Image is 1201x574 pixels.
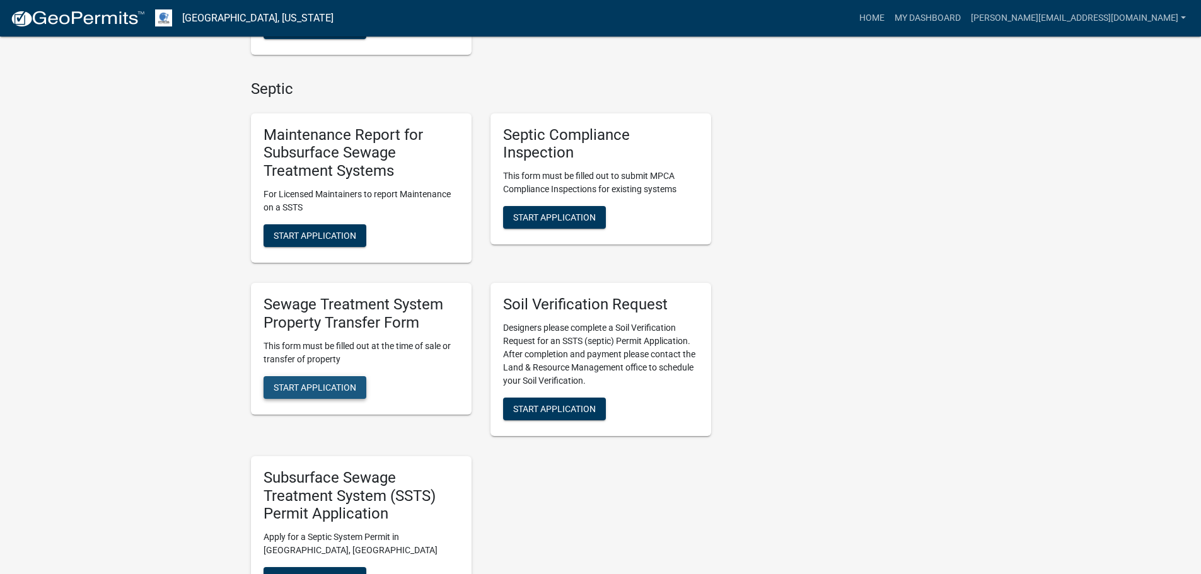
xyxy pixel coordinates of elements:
h5: Soil Verification Request [503,296,699,314]
h5: Maintenance Report for Subsurface Sewage Treatment Systems [264,126,459,180]
button: Start Application [264,16,366,39]
a: Home [854,6,890,30]
p: This form must be filled out at the time of sale or transfer of property [264,340,459,366]
p: Apply for a Septic System Permit in [GEOGRAPHIC_DATA], [GEOGRAPHIC_DATA] [264,531,459,557]
p: For Licensed Maintainers to report Maintenance on a SSTS [264,188,459,214]
button: Start Application [503,398,606,420]
h5: Septic Compliance Inspection [503,126,699,163]
button: Start Application [264,376,366,399]
a: [GEOGRAPHIC_DATA], [US_STATE] [182,8,334,29]
a: My Dashboard [890,6,966,30]
img: Otter Tail County, Minnesota [155,9,172,26]
span: Start Application [274,231,356,241]
span: Start Application [274,382,356,392]
span: Start Application [513,403,596,413]
button: Start Application [503,206,606,229]
a: [PERSON_NAME][EMAIL_ADDRESS][DOMAIN_NAME] [966,6,1191,30]
p: Designers please complete a Soil Verification Request for an SSTS (septic) Permit Application. Af... [503,321,699,387]
h5: Subsurface Sewage Treatment System (SSTS) Permit Application [264,469,459,523]
span: Start Application [513,212,596,222]
h4: Septic [251,80,711,98]
p: This form must be filled out to submit MPCA Compliance Inspections for existing systems [503,169,699,196]
h5: Sewage Treatment System Property Transfer Form [264,296,459,332]
button: Start Application [264,224,366,247]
